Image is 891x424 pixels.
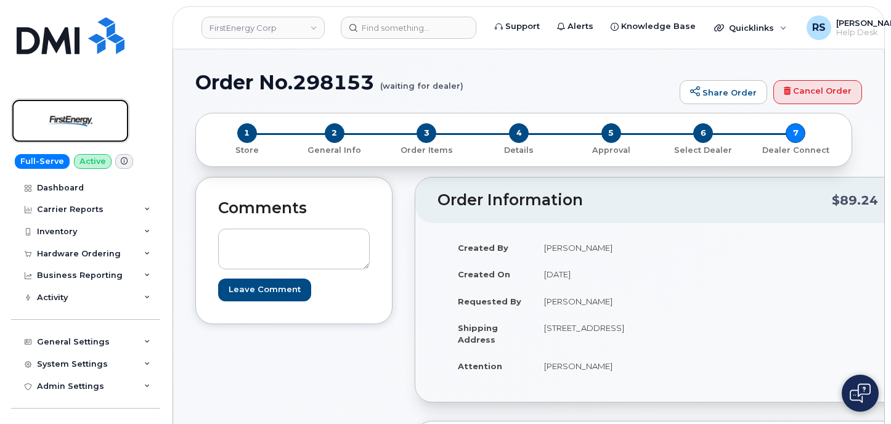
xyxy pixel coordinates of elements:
[437,192,832,209] h2: Order Information
[533,261,653,288] td: [DATE]
[195,71,673,93] h1: Order No.298153
[417,123,436,143] span: 3
[218,279,311,301] input: Leave Comment
[533,234,653,261] td: [PERSON_NAME]
[211,145,283,156] p: Store
[565,143,657,156] a: 5 Approval
[458,323,498,344] strong: Shipping Address
[850,383,871,403] img: Open chat
[380,143,473,156] a: 3 Order Items
[662,145,745,156] p: Select Dealer
[773,80,862,105] a: Cancel Order
[458,269,510,279] strong: Created On
[478,145,560,156] p: Details
[458,296,521,306] strong: Requested By
[533,314,653,353] td: [STREET_ADDRESS]
[657,143,750,156] a: 6 Select Dealer
[509,123,529,143] span: 4
[458,361,502,371] strong: Attention
[288,143,381,156] a: 2 General Info
[832,189,878,212] div: $89.24
[693,123,713,143] span: 6
[473,143,565,156] a: 4 Details
[385,145,468,156] p: Order Items
[293,145,376,156] p: General Info
[325,123,344,143] span: 2
[380,71,463,91] small: (waiting for dealer)
[458,243,508,253] strong: Created By
[206,143,288,156] a: 1 Store
[601,123,621,143] span: 5
[237,123,257,143] span: 1
[533,353,653,380] td: [PERSON_NAME]
[218,200,370,217] h2: Comments
[570,145,653,156] p: Approval
[533,288,653,315] td: [PERSON_NAME]
[680,80,767,105] a: Share Order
